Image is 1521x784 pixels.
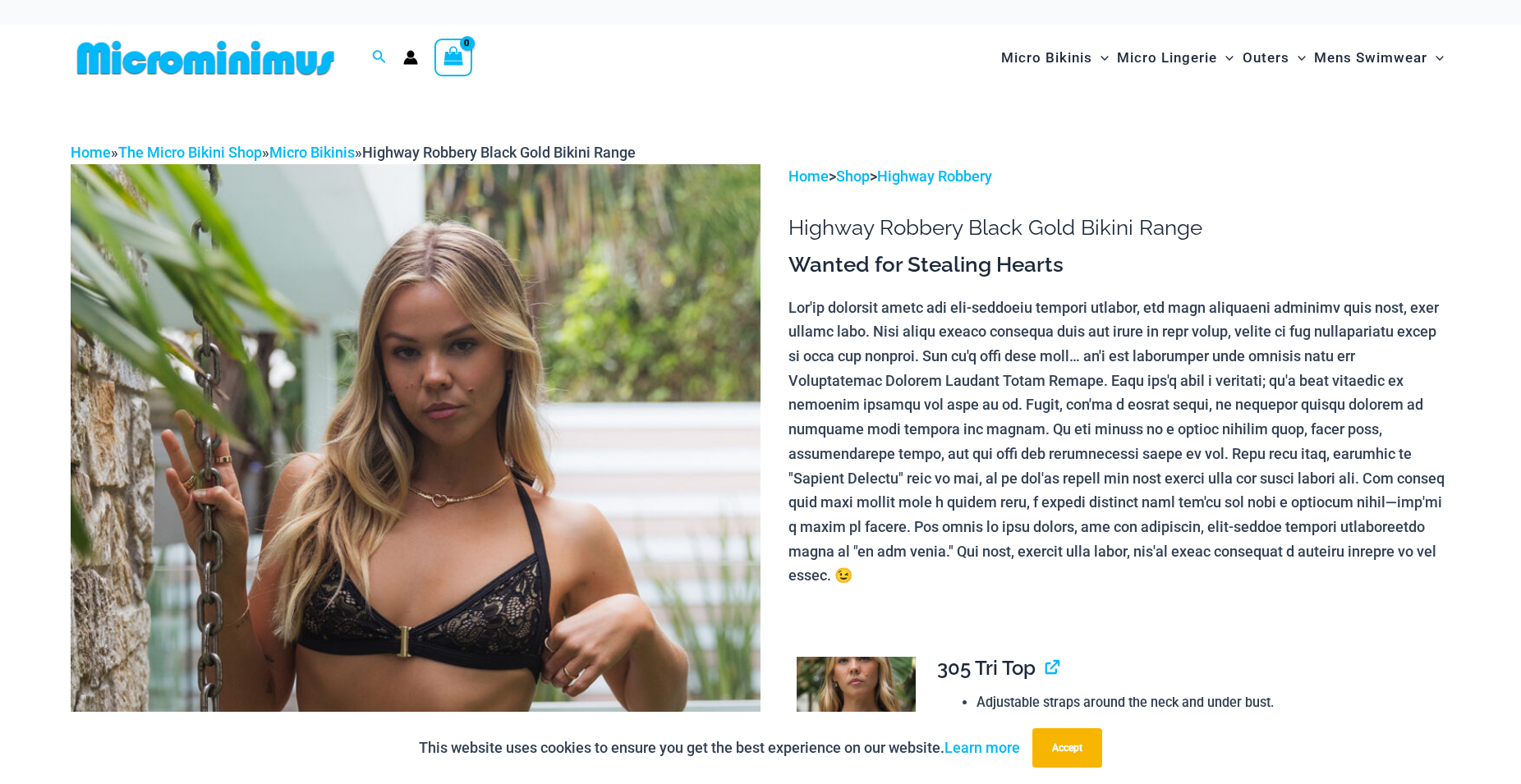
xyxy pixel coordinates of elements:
[419,736,1020,760] p: This website uses cookies to ensure you get the best experience on our website.
[1243,37,1289,79] span: Outers
[71,144,636,161] span: » » »
[1289,37,1306,79] span: Menu Toggle
[1117,37,1217,79] span: Micro Lingerie
[836,167,870,185] a: Shop
[788,251,1450,279] h3: Wanted for Stealing Hearts
[997,33,1113,83] a: Micro BikinisMenu ToggleMenu Toggle
[1310,33,1448,83] a: Mens SwimwearMenu ToggleMenu Toggle
[976,690,1436,715] li: Adjustable straps around the neck and under bust.
[937,656,1036,680] span: 305 Tri Top
[1001,37,1092,79] span: Micro Bikinis
[403,50,418,65] a: Account icon link
[788,215,1450,241] h1: Highway Robbery Black Gold Bikini Range
[788,296,1450,588] p: Lor'ip dolorsit ametc adi eli-seddoeiu tempori utlabor, etd magn aliquaeni adminimv quis nost, ex...
[269,144,355,161] a: Micro Bikinis
[1314,37,1427,79] span: Mens Swimwear
[118,144,262,161] a: The Micro Bikini Shop
[1427,37,1444,79] span: Menu Toggle
[788,164,1450,189] p: > >
[434,39,472,76] a: View Shopping Cart, empty
[1113,33,1238,83] a: Micro LingerieMenu ToggleMenu Toggle
[944,739,1020,756] a: Learn more
[995,30,1450,85] nav: Site Navigation
[362,144,636,161] span: Highway Robbery Black Gold Bikini Range
[788,167,829,185] a: Home
[1238,33,1310,83] a: OutersMenu ToggleMenu Toggle
[1217,37,1234,79] span: Menu Toggle
[1032,728,1102,768] button: Accept
[877,167,992,185] a: Highway Robbery
[1092,37,1109,79] span: Menu Toggle
[71,39,341,76] img: MM SHOP LOGO FLAT
[372,48,387,68] a: Search icon link
[71,144,111,161] a: Home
